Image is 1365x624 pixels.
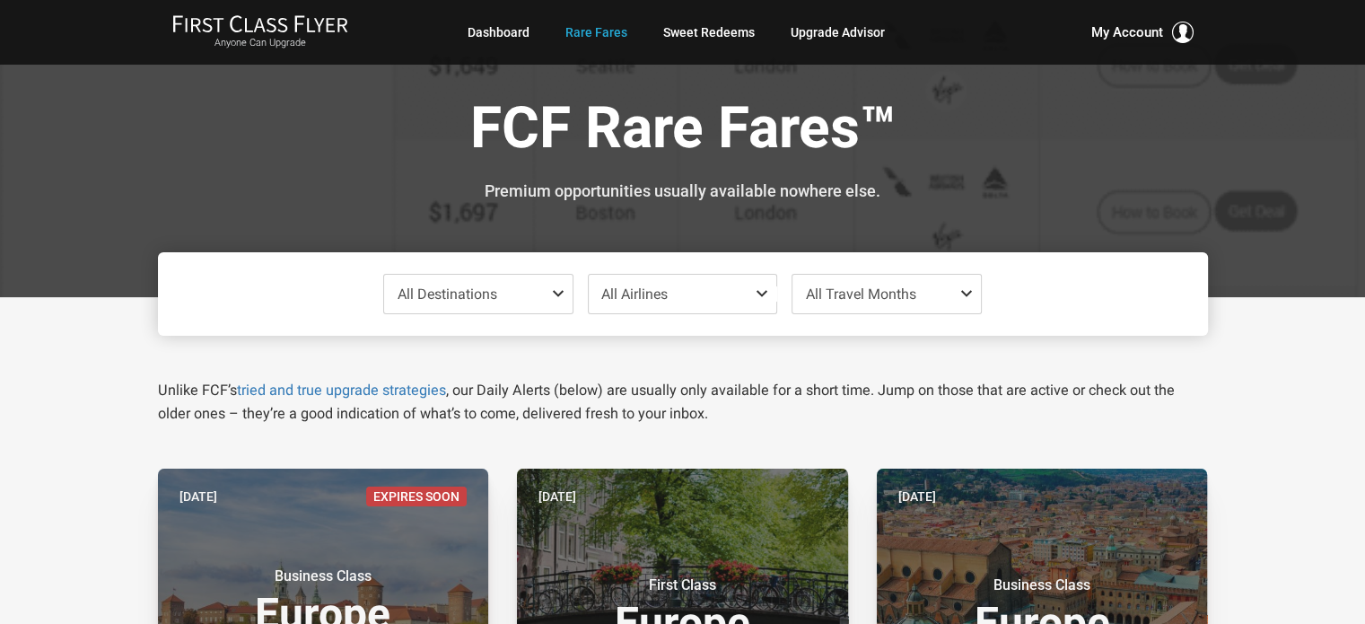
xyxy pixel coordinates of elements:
span: All Destinations [398,286,497,303]
button: My Account [1091,22,1194,43]
h3: Premium opportunities usually available nowhere else. [171,182,1194,200]
span: All Travel Months [806,286,916,303]
small: Business Class [211,567,435,585]
a: First Class FlyerAnyone Can Upgrade [172,14,348,50]
p: Unlike FCF’s , our Daily Alerts (below) are usually only available for a short time. Jump on thos... [158,379,1208,426]
h1: FCF Rare Fares™ [171,97,1194,166]
small: Business Class [930,576,1154,594]
img: First Class Flyer [172,14,348,33]
span: All Airlines [601,286,668,303]
small: Anyone Can Upgrade [172,37,348,49]
span: Expires Soon [366,487,467,506]
time: [DATE] [538,487,576,506]
time: [DATE] [898,487,936,506]
a: Sweet Redeems [663,16,755,48]
time: [DATE] [179,487,217,506]
span: My Account [1091,22,1163,43]
small: First Class [570,576,794,594]
a: Dashboard [468,16,529,48]
a: tried and true upgrade strategies [237,382,446,399]
a: Upgrade Advisor [791,16,885,48]
a: Rare Fares [565,16,627,48]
